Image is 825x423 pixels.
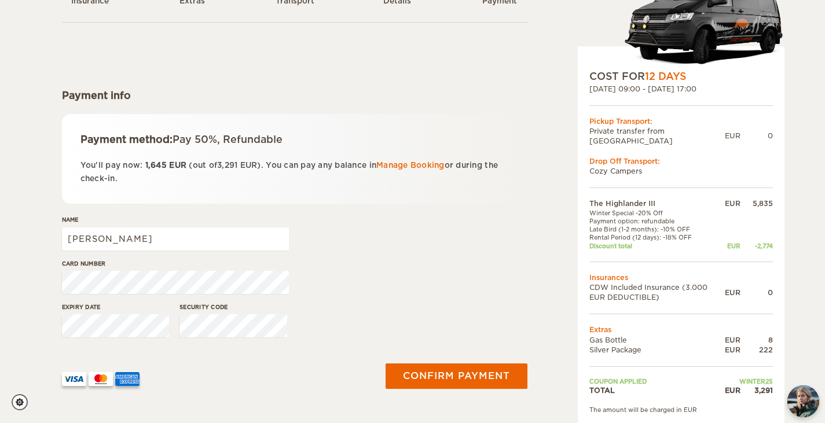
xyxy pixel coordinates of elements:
[589,126,725,146] td: Private transfer from [GEOGRAPHIC_DATA]
[725,242,740,250] div: EUR
[62,259,289,268] label: Card number
[217,161,237,170] span: 3,291
[740,288,773,297] div: 0
[80,133,509,146] div: Payment method:
[740,131,773,141] div: 0
[589,273,773,282] td: Insurances
[740,335,773,345] div: 8
[589,198,725,208] td: The Highlander III
[240,161,258,170] span: EUR
[589,166,773,176] td: Cozy Campers
[173,134,283,145] span: Pay 50%, Refundable
[62,215,289,224] label: Name
[89,372,113,386] img: mastercard
[376,161,445,170] a: Manage Booking
[725,377,773,385] td: WINTER25
[787,385,819,417] img: Freyja at Cozy Campers
[589,345,725,355] td: Silver Package
[589,282,725,302] td: CDW Included Insurance (3.000 EUR DEDUCTIBLE)
[740,385,773,395] div: 3,291
[589,242,725,250] td: Discount total
[740,198,773,208] div: 5,835
[589,325,773,334] td: Extras
[725,288,740,297] div: EUR
[80,159,509,186] p: You'll pay now: (out of ). You can pay any balance in or during the check-in.
[589,116,773,126] div: Pickup Transport:
[62,303,170,311] label: Expiry date
[169,161,186,170] span: EUR
[589,385,725,395] td: TOTAL
[740,242,773,250] div: -2,774
[725,131,740,141] div: EUR
[145,161,167,170] span: 1,645
[740,345,773,355] div: 222
[589,217,725,225] td: Payment option: refundable
[589,209,725,217] td: Winter Special -20% Off
[589,225,725,233] td: Late Bird (1-2 months): -10% OFF
[589,335,725,345] td: Gas Bottle
[589,156,773,166] div: Drop Off Transport:
[386,363,527,389] button: Confirm payment
[787,385,819,417] button: chat-button
[179,303,287,311] label: Security code
[589,377,725,385] td: Coupon applied
[62,372,86,386] img: VISA
[589,233,725,241] td: Rental Period (12 days): -18% OFF
[725,345,740,355] div: EUR
[12,394,35,410] a: Cookie settings
[589,84,773,94] div: [DATE] 09:00 - [DATE] 17:00
[62,89,528,102] div: Payment info
[589,406,773,414] div: The amount will be charged in EUR
[725,335,740,345] div: EUR
[645,71,686,82] span: 12 Days
[725,198,740,208] div: EUR
[115,372,140,386] img: AMEX
[725,385,740,395] div: EUR
[589,69,773,83] div: COST FOR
